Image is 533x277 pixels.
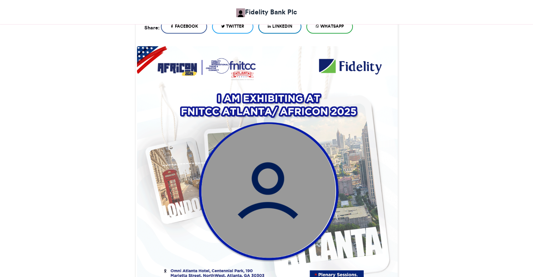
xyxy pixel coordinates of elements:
[258,20,301,34] a: LinkedIn
[236,7,297,17] a: Fidelity Bank Plc
[144,23,159,32] h5: Share:
[320,23,344,29] span: WhatsApp
[236,8,245,17] img: Fidelity Bank
[161,20,207,34] a: Facebook
[212,20,253,34] a: Twitter
[226,23,244,29] span: Twitter
[201,124,336,258] img: user_circle.png
[272,23,292,29] span: LinkedIn
[175,23,198,29] span: Facebook
[306,20,353,34] a: WhatsApp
